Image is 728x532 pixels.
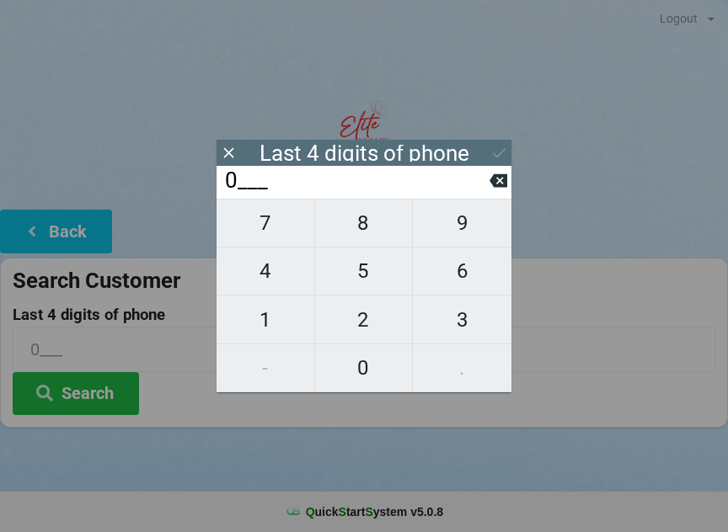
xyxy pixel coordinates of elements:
[315,344,414,392] button: 0
[315,199,414,247] button: 8
[413,199,511,247] button: 9
[260,145,469,162] div: Last 4 digits of phone
[315,295,414,343] button: 2
[217,295,315,343] button: 1
[315,302,413,338] span: 2
[413,247,511,295] button: 6
[315,205,413,241] span: 8
[315,247,414,295] button: 5
[315,350,413,386] span: 0
[315,253,413,289] span: 5
[217,253,314,289] span: 4
[413,205,511,241] span: 9
[217,205,314,241] span: 7
[217,199,315,247] button: 7
[413,253,511,289] span: 6
[217,247,315,295] button: 4
[413,302,511,338] span: 3
[217,302,314,338] span: 1
[413,295,511,343] button: 3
